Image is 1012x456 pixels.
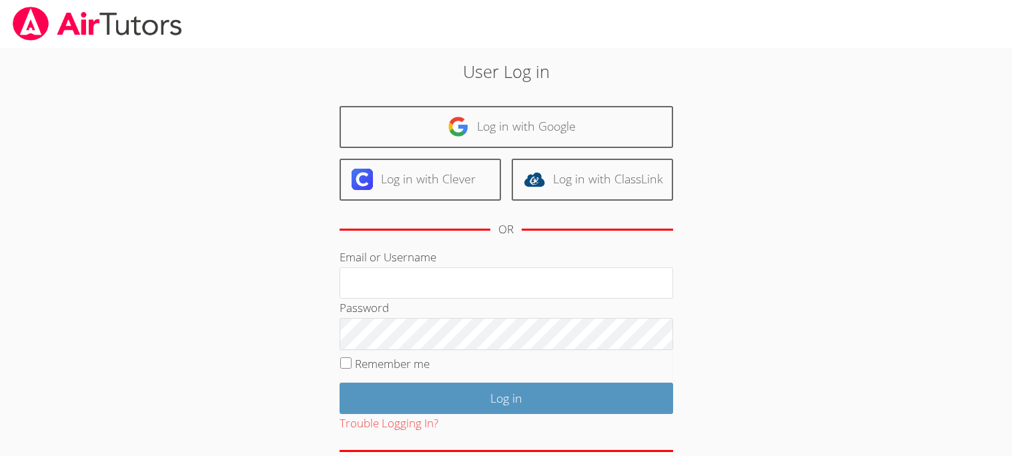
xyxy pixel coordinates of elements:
label: Email or Username [340,249,436,265]
a: Log in with ClassLink [512,159,673,201]
img: airtutors_banner-c4298cdbf04f3fff15de1276eac7730deb9818008684d7c2e4769d2f7ddbe033.png [11,7,183,41]
a: Log in with Google [340,106,673,148]
label: Remember me [355,356,430,371]
input: Log in [340,383,673,414]
a: Log in with Clever [340,159,501,201]
img: classlink-logo-d6bb404cc1216ec64c9a2012d9dc4662098be43eaf13dc465df04b49fa7ab582.svg [524,169,545,190]
button: Trouble Logging In? [340,414,438,433]
label: Password [340,300,389,315]
h2: User Log in [233,59,779,84]
img: google-logo-50288ca7cdecda66e5e0955fdab243c47b7ad437acaf1139b6f446037453330a.svg [448,116,469,137]
div: OR [498,220,514,239]
img: clever-logo-6eab21bc6e7a338710f1a6ff85c0baf02591cd810cc4098c63d3a4b26e2feb20.svg [352,169,373,190]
